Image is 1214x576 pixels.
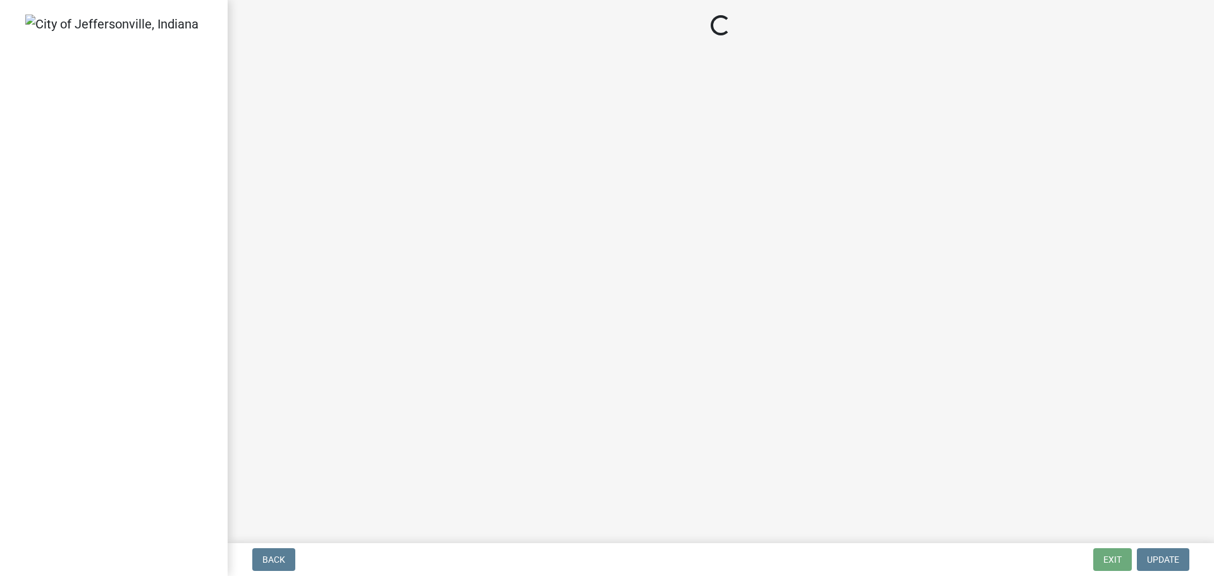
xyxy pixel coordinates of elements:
[252,548,295,571] button: Back
[25,15,199,34] img: City of Jeffersonville, Indiana
[1137,548,1189,571] button: Update
[262,555,285,565] span: Back
[1093,548,1132,571] button: Exit
[1147,555,1179,565] span: Update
